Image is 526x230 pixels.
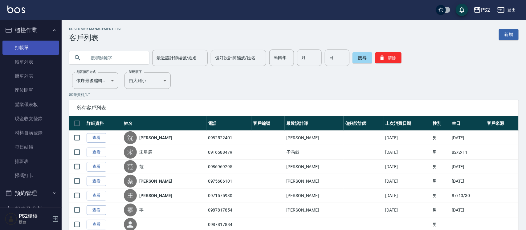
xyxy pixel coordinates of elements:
a: 掃碼打卡 [2,169,59,183]
a: 現金收支登錄 [2,112,59,126]
button: 登出 [495,4,519,16]
a: 排班表 [2,154,59,169]
a: 查看 [87,176,106,186]
a: 寧 [139,207,144,213]
div: 沈 [124,131,137,144]
a: [PERSON_NAME] [139,135,172,141]
td: 82/2/11 [450,145,485,160]
th: 偏好設計師 [344,116,384,131]
button: 報表及分析 [2,201,59,217]
th: 客戶來源 [485,116,519,131]
td: [PERSON_NAME] [285,131,344,145]
td: [DATE] [450,131,485,145]
td: [PERSON_NAME] [285,160,344,174]
td: [DATE] [384,160,431,174]
h2: Customer Management List [69,27,122,31]
th: 最近設計師 [285,116,344,131]
td: [PERSON_NAME] [285,188,344,203]
p: 50 筆資料, 1 / 1 [69,92,519,97]
a: [PERSON_NAME] [139,192,172,199]
th: 詳細資料 [85,116,122,131]
th: 客戶編號 [251,116,285,131]
td: 0916588479 [206,145,252,160]
a: 帳單列表 [2,55,59,69]
td: 男 [431,188,450,203]
button: 櫃檯作業 [2,22,59,38]
td: [PERSON_NAME] [285,174,344,188]
button: 預約管理 [2,185,59,201]
button: 清除 [375,52,402,63]
td: 0987817854 [206,203,252,217]
td: 0982522401 [206,131,252,145]
a: [PERSON_NAME] [139,178,172,184]
a: 查看 [87,148,106,157]
a: 營業儀表板 [2,97,59,112]
a: 材料自購登錄 [2,126,59,140]
div: 寧 [124,204,137,216]
td: [DATE] [450,203,485,217]
input: 搜尋關鍵字 [86,50,144,66]
td: 0975606101 [206,174,252,188]
img: Logo [7,6,25,13]
a: 查看 [87,162,106,172]
td: 男 [431,160,450,174]
td: [DATE] [384,174,431,188]
th: 電話 [206,116,252,131]
td: [DATE] [384,188,431,203]
th: 性別 [431,116,450,131]
a: 每日結帳 [2,140,59,154]
td: 男 [431,131,450,145]
td: [DATE] [450,174,485,188]
button: PS2 [471,4,492,16]
a: 查看 [87,133,106,143]
label: 顧客排序方式 [76,69,96,74]
a: 范 [139,164,144,170]
a: 打帳單 [2,41,59,55]
button: save [456,4,468,16]
div: PS2 [481,6,490,14]
td: [DATE] [384,131,431,145]
td: 子涵戴 [285,145,344,160]
div: 蔡 [124,175,137,188]
div: 王 [124,189,137,202]
td: 87/10/30 [450,188,485,203]
p: 櫃台 [19,219,50,225]
th: 上次消費日期 [384,116,431,131]
td: [DATE] [384,203,431,217]
td: 男 [431,203,450,217]
td: 0971575930 [206,188,252,203]
td: [DATE] [384,145,431,160]
a: 座位開單 [2,83,59,97]
a: 掛單列表 [2,69,59,83]
div: 宋 [124,146,137,159]
label: 呈現順序 [129,69,142,74]
a: 查看 [87,220,106,229]
div: 依序最後編輯時間 [72,72,118,89]
th: 姓名 [122,116,206,131]
th: 生日 [450,116,485,131]
a: 查看 [87,205,106,215]
td: 男 [431,145,450,160]
a: 查看 [87,191,106,200]
button: 搜尋 [353,52,372,63]
td: [PERSON_NAME] [285,203,344,217]
h5: PS2櫃檯 [19,213,50,219]
a: 宋星辰 [139,149,152,155]
a: 新增 [499,29,519,40]
td: 0986969295 [206,160,252,174]
img: Person [5,213,17,225]
td: [DATE] [450,160,485,174]
td: 男 [431,174,450,188]
h3: 客戶列表 [69,34,122,42]
span: 所有客戶列表 [76,105,511,111]
div: 由大到小 [124,72,171,89]
div: 范 [124,160,137,173]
